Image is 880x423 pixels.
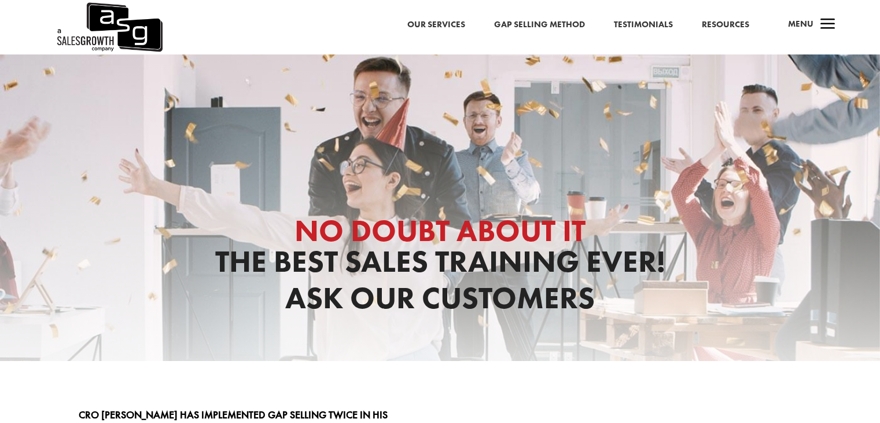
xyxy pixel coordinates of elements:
h1: The Best Sales Training Ever! [99,216,781,283]
span: Menu [788,18,813,30]
h1: Ask Our Customers [99,283,781,319]
span: No Doubt About It [294,211,586,250]
a: Resources [702,17,749,32]
span: a [816,13,840,37]
a: Gap Selling Method [494,17,585,32]
a: Testimonials [614,17,673,32]
a: Our Services [407,17,465,32]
